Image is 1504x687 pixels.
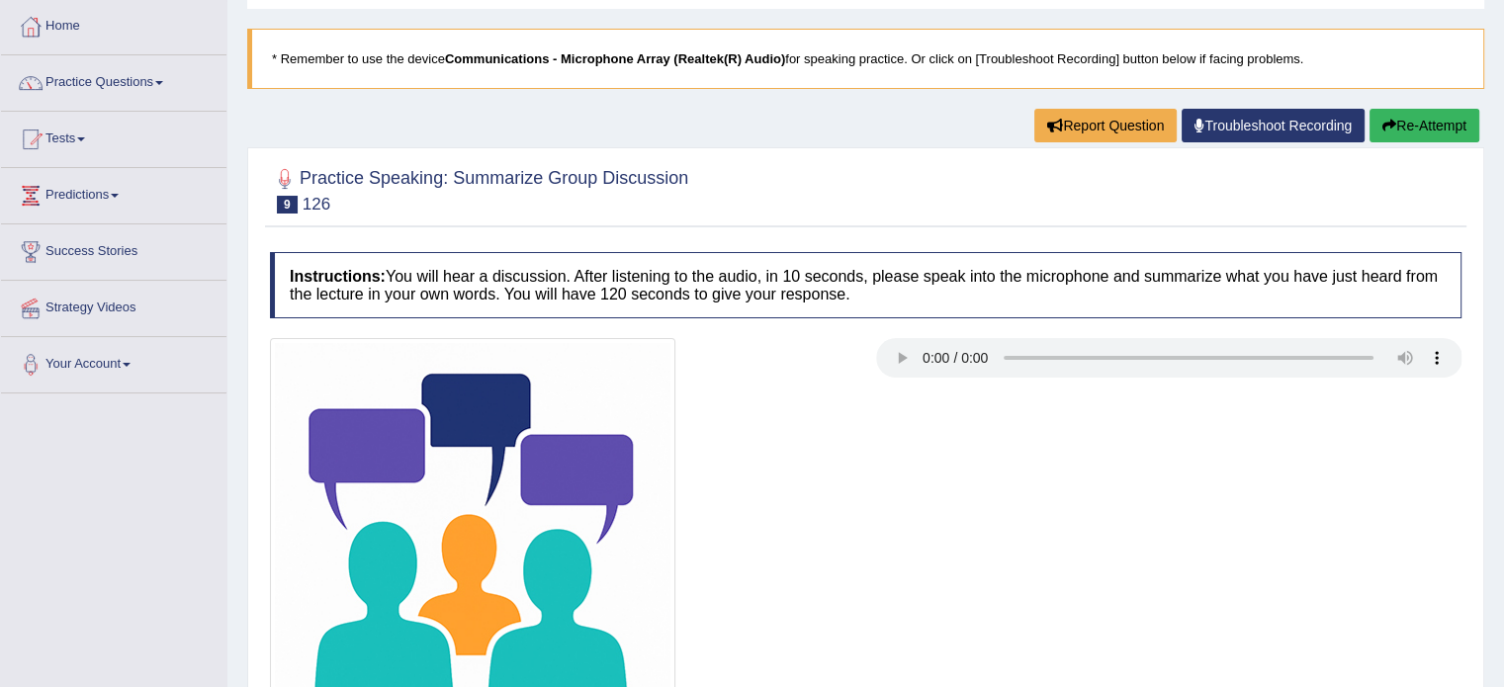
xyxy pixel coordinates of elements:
[1,168,226,217] a: Predictions
[1370,109,1479,142] button: Re-Attempt
[1182,109,1365,142] a: Troubleshoot Recording
[247,29,1484,89] blockquote: * Remember to use the device for speaking practice. Or click on [Troubleshoot Recording] button b...
[1,224,226,274] a: Success Stories
[1,55,226,105] a: Practice Questions
[445,51,785,66] b: Communications - Microphone Array (Realtek(R) Audio)
[1,337,226,386] a: Your Account
[1034,109,1177,142] button: Report Question
[303,195,330,214] small: 126
[270,164,688,214] h2: Practice Speaking: Summarize Group Discussion
[1,281,226,330] a: Strategy Videos
[270,252,1461,318] h4: You will hear a discussion. After listening to the audio, in 10 seconds, please speak into the mi...
[1,112,226,161] a: Tests
[290,268,386,285] b: Instructions:
[277,196,298,214] span: 9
